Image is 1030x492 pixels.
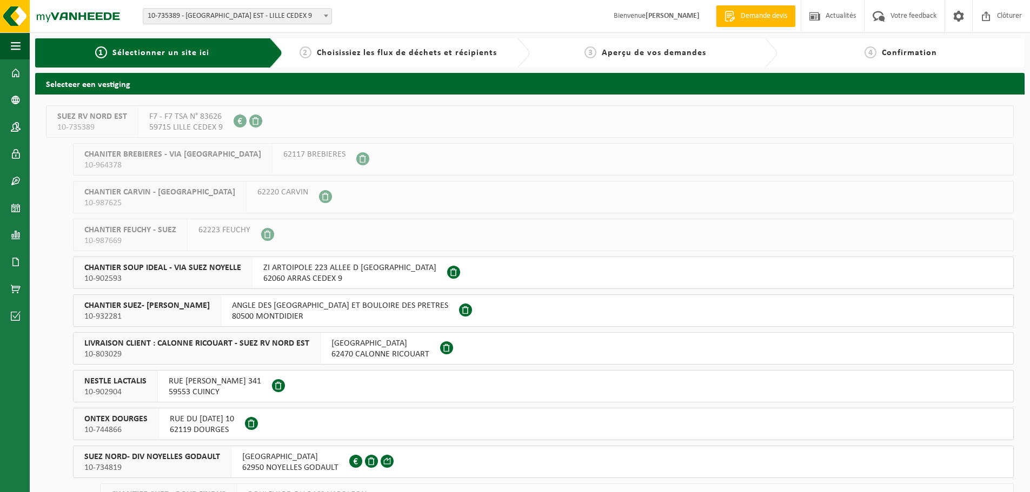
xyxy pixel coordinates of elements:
span: 62119 DOURGES [170,424,234,435]
span: 10-735389 - SUEZ RV NORD EST - LILLE CEDEX 9 [143,8,332,24]
span: LIVRAISON CLIENT : CALONNE RICOUART - SUEZ RV NORD EST [84,338,309,349]
span: 10-964378 [84,160,261,171]
span: ANGLE DES [GEOGRAPHIC_DATA] ET BOULOIRE DES PRETRES [232,300,448,311]
span: 1 [95,46,107,58]
span: SUEZ RV NORD EST [57,111,127,122]
button: LIVRAISON CLIENT : CALONNE RICOUART - SUEZ RV NORD EST 10-803029 [GEOGRAPHIC_DATA]62470 CALONNE R... [73,332,1014,365]
span: 62220 CARVIN [257,187,308,198]
span: 10-734819 [84,462,220,473]
span: SUEZ NORD- DIV NOYELLES GODAULT [84,451,220,462]
span: 4 [865,46,876,58]
span: Aperçu de vos demandes [602,49,706,57]
span: 62470 CALONNE RICOUART [331,349,429,360]
h2: Selecteer een vestiging [35,73,1025,94]
span: F7 - F7 TSA N° 83626 [149,111,223,122]
span: 10-735389 [57,122,127,133]
span: 62060 ARRAS CEDEX 9 [263,273,436,284]
span: RUE DU [DATE] 10 [170,414,234,424]
span: 10-987669 [84,235,176,246]
span: CHANTIER SOUP IDEAL - VIA SUEZ NOYELLE [84,262,241,273]
span: 10-987625 [84,198,235,208]
span: Sélectionner un site ici [112,49,209,57]
button: SUEZ NORD- DIV NOYELLES GODAULT 10-734819 [GEOGRAPHIC_DATA]62950 NOYELLES GODAULT [73,446,1014,478]
span: NESTLE LACTALIS [84,376,147,387]
span: 10-735389 - SUEZ RV NORD EST - LILLE CEDEX 9 [143,9,331,24]
a: Demande devis [716,5,795,27]
button: NESTLE LACTALIS 10-902904 RUE [PERSON_NAME] 34159553 CUINCY [73,370,1014,402]
span: 10-932281 [84,311,210,322]
span: Confirmation [882,49,937,57]
span: RUE [PERSON_NAME] 341 [169,376,261,387]
button: CHANTIER SOUP IDEAL - VIA SUEZ NOYELLE 10-902593 ZI ARTOIPOLE 223 ALLEE D [GEOGRAPHIC_DATA]62060 ... [73,257,1014,289]
span: 62950 NOYELLES GODAULT [242,462,338,473]
span: CHANTIER SUEZ- [PERSON_NAME] [84,300,210,311]
strong: [PERSON_NAME] [646,12,700,20]
span: 62223 FEUCHY [198,225,250,235]
span: CHANITER BREBIERES - VIA [GEOGRAPHIC_DATA] [84,149,261,160]
span: CHANTIER FEUCHY - SUEZ [84,225,176,235]
span: CHANTIER CARVIN - [GEOGRAPHIC_DATA] [84,187,235,198]
span: 80500 MONTDIDIER [232,311,448,322]
span: 10-744866 [84,424,148,435]
span: 10-803029 [84,349,309,360]
span: [GEOGRAPHIC_DATA] [331,338,429,349]
span: 10-902904 [84,387,147,397]
span: 3 [584,46,596,58]
span: ONTEX DOURGES [84,414,148,424]
span: [GEOGRAPHIC_DATA] [242,451,338,462]
span: Demande devis [738,11,790,22]
button: ONTEX DOURGES 10-744866 RUE DU [DATE] 1062119 DOURGES [73,408,1014,440]
button: CHANTIER SUEZ- [PERSON_NAME] 10-932281 ANGLE DES [GEOGRAPHIC_DATA] ET BOULOIRE DES PRETRES80500 M... [73,294,1014,327]
span: 10-902593 [84,273,241,284]
span: 62117 BREBIERES [283,149,345,160]
span: ZI ARTOIPOLE 223 ALLEE D [GEOGRAPHIC_DATA] [263,262,436,273]
span: Choisissiez les flux de déchets et récipients [317,49,497,57]
span: 2 [300,46,311,58]
span: 59715 LILLE CEDEX 9 [149,122,223,133]
span: 59553 CUINCY [169,387,261,397]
